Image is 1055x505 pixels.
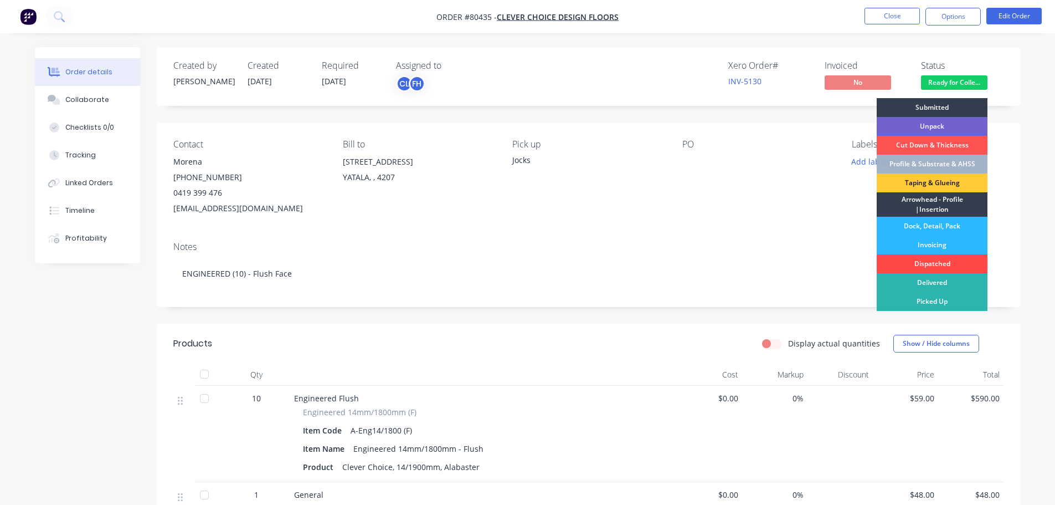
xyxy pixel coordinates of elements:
[322,76,346,86] span: [DATE]
[846,154,897,169] button: Add labels
[728,76,761,86] a: INV-5130
[35,114,140,141] button: Checklists 0/0
[808,364,873,386] div: Discount
[349,441,488,457] div: Engineered 14mm/1800mm - Flush
[35,141,140,169] button: Tracking
[65,67,112,77] div: Order details
[825,60,908,71] div: Invoiced
[986,8,1042,24] button: Edit Order
[877,155,987,174] div: Profile & Substrate & AHSS
[497,12,619,22] a: Clever Choice Design Floors
[921,75,987,92] button: Ready for Colle...
[396,75,413,92] div: CL
[173,139,325,150] div: Contact
[173,201,325,216] div: [EMAIL_ADDRESS][DOMAIN_NAME]
[35,58,140,86] button: Order details
[921,75,987,89] span: Ready for Colle...
[925,8,981,25] button: Options
[877,273,987,292] div: Delivered
[294,393,359,404] span: Engineered Flush
[65,233,107,243] div: Profitability
[682,489,738,501] span: $0.00
[254,489,259,501] span: 1
[303,422,346,438] div: Item Code
[35,197,140,225] button: Timeline
[743,364,808,386] div: Markup
[943,489,1000,501] span: $48.00
[852,139,1003,150] div: Labels
[877,254,987,273] div: Dispatched
[303,441,349,457] div: Item Name
[921,60,1004,71] div: Status
[173,257,1004,290] div: ENGINEERED (10) - Flush Face
[35,225,140,252] button: Profitability
[877,174,987,192] div: Taping & Glueing
[747,392,804,404] span: 0%
[303,406,416,418] span: Engineered 14mm/1800mm (F)
[20,8,37,25] img: Factory
[877,136,987,155] div: Cut Down & Thickness
[878,392,934,404] span: $59.00
[436,12,497,22] span: Order #80435 -
[873,364,939,386] div: Price
[248,60,308,71] div: Created
[396,75,425,92] button: CLFH
[343,154,495,190] div: [STREET_ADDRESS]YATALA, , 4207
[65,206,95,216] div: Timeline
[173,60,234,71] div: Created by
[682,139,834,150] div: PO
[877,217,987,236] div: Dock, Detail, Pack
[173,154,325,216] div: Morena[PHONE_NUMBER]0419 399 476[EMAIL_ADDRESS][DOMAIN_NAME]
[677,364,743,386] div: Cost
[877,98,987,117] div: Submitted
[294,489,323,500] span: General
[65,150,96,160] div: Tracking
[338,459,484,475] div: Clever Choice, 14/1900mm, Alabaster
[35,86,140,114] button: Collaborate
[943,392,1000,404] span: $590.00
[512,139,664,150] div: Pick up
[223,364,290,386] div: Qty
[409,75,425,92] div: FH
[825,75,891,89] span: No
[343,154,495,170] div: [STREET_ADDRESS]
[35,169,140,197] button: Linked Orders
[877,192,987,217] div: Arrowhead - Profile |Insertion
[303,459,338,475] div: Product
[682,392,738,404] span: $0.00
[877,117,987,136] div: Unpack
[877,292,987,311] div: Picked Up
[346,422,416,438] div: A-Eng14/1800 (F)
[173,154,325,170] div: Morena
[747,489,804,501] span: 0%
[728,60,811,71] div: Xero Order #
[173,170,325,185] div: [PHONE_NUMBER]
[248,76,272,86] span: [DATE]
[788,338,880,349] label: Display actual quantities
[343,170,495,185] div: YATALA, , 4207
[65,123,114,132] div: Checklists 0/0
[65,178,113,188] div: Linked Orders
[173,242,1004,252] div: Notes
[322,60,383,71] div: Required
[512,154,664,166] div: Jocks
[343,139,495,150] div: Bill to
[173,185,325,201] div: 0419 399 476
[878,489,934,501] span: $48.00
[864,8,920,24] button: Close
[173,337,212,350] div: Products
[173,75,234,87] div: [PERSON_NAME]
[877,236,987,254] div: Invoicing
[939,364,1004,386] div: Total
[252,392,261,404] span: 10
[65,95,109,105] div: Collaborate
[396,60,507,71] div: Assigned to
